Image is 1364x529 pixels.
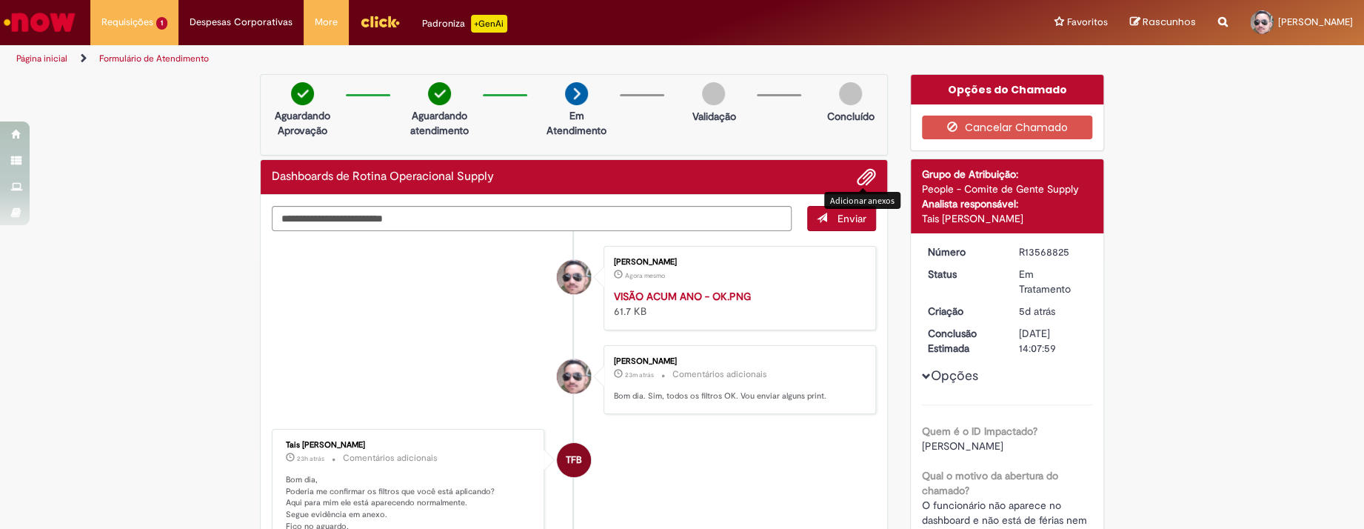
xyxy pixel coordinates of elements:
img: img-circle-grey.png [702,82,725,105]
img: check-circle-green.png [291,82,314,105]
p: Concluído [827,109,875,124]
a: VISÃO ACUM ANO - OK.PNG [614,290,751,303]
div: Tais [PERSON_NAME] [922,211,1093,226]
span: TFB [566,442,582,478]
div: [PERSON_NAME] [614,357,860,366]
time: 26/09/2025 01:34:38 [1018,305,1054,318]
div: 26/09/2025 01:34:38 [1018,304,1087,319]
a: Página inicial [16,53,67,64]
img: img-circle-grey.png [839,82,862,105]
h2: Dashboards de Rotina Operacional Supply Histórico de tíquete [272,170,494,184]
span: Requisições [101,15,153,30]
dt: Conclusão Estimada [917,326,1008,356]
dt: Criação [917,304,1008,319]
a: Formulário de Atendimento [99,53,209,64]
p: Aguardando atendimento [404,108,475,138]
div: Grupo de Atribuição: [922,167,1093,182]
span: Agora mesmo [625,271,665,280]
div: Opções do Chamado [911,75,1104,104]
time: 30/09/2025 08:51:36 [625,271,665,280]
p: Bom dia. Sim, todos os filtros OK. Vou enviar alguns print. [614,390,860,402]
img: ServiceNow [1,7,78,37]
b: Quem é o ID Impactado? [922,425,1037,438]
div: Jose Mauricio Pereira dos Santos [557,260,591,294]
img: check-circle-green.png [428,82,451,105]
span: [PERSON_NAME] [922,439,1003,453]
small: Comentários adicionais [343,452,438,465]
small: Comentários adicionais [672,368,767,381]
b: Qual o motivo da abertura do chamado? [922,469,1058,497]
dt: Número [917,244,1008,259]
div: R13568825 [1018,244,1087,259]
button: Cancelar Chamado [922,116,1093,139]
button: Adicionar anexos [857,167,876,187]
img: arrow-next.png [565,82,588,105]
div: Tais [PERSON_NAME] [286,441,532,450]
div: Em Tratamento [1018,267,1087,296]
textarea: Digite sua mensagem aqui... [272,206,792,231]
div: People - Comite de Gente Supply [922,182,1093,196]
span: 5d atrás [1018,305,1054,318]
div: Tais Folhadella Barbosa Bellagamba [557,443,591,477]
div: [DATE] 14:07:59 [1018,326,1087,356]
span: 23m atrás [625,370,654,379]
p: Validação [692,109,735,124]
p: Aguardando Aprovação [267,108,338,138]
div: Analista responsável: [922,196,1093,211]
div: [PERSON_NAME] [614,258,860,267]
div: Adicionar anexos [824,192,900,209]
dt: Status [917,267,1008,282]
span: Enviar [838,212,866,225]
time: 30/09/2025 08:28:15 [625,370,654,379]
div: 61.7 KB [614,289,860,319]
p: Em Atendimento [541,108,612,138]
span: 23h atrás [297,454,324,463]
ul: Trilhas de página [11,45,898,73]
button: Enviar [807,206,876,231]
span: [PERSON_NAME] [1278,16,1353,28]
div: Jose Mauricio Pereira dos Santos [557,359,591,393]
